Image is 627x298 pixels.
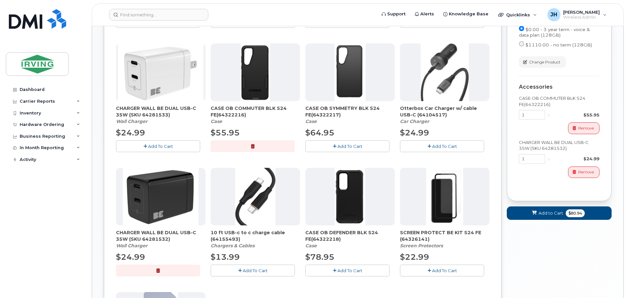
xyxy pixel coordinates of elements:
span: CASE OB SYMMETRY BLK S24 FE(64322217) [305,105,395,118]
span: $64.95 [305,128,334,137]
button: Add to Cart $80.94 [507,206,612,220]
em: Case [211,118,222,124]
img: ACCUS210715h8yE8.jpg [235,168,276,225]
span: CASE OB COMMUTER BLK S24 FE(64322216) [211,105,300,118]
span: Add To Cart [337,268,362,273]
div: CASE OB COMMUTER BLK S24 FE(64322216) [211,105,300,125]
div: Accessories [519,84,599,90]
div: CASE OB DEFENDER BLK S24 FE(64322218) [305,229,395,249]
em: Chargers & Cables [211,243,255,249]
div: Quicklinks [494,8,541,21]
a: Support [377,8,410,21]
span: Remove [578,169,594,175]
div: $55.95 [553,112,599,118]
span: $0.00 - 3 year term - voice & data plan (128GB) [519,27,590,38]
input: $1110.00 - no term (128GB) [519,41,524,46]
button: Remove [568,122,599,134]
em: Wall Charger [116,118,147,124]
span: CHARGER WALL BE DUAL USB-C 35W (SKU 64281532) [116,229,205,242]
div: SCREEN PROTECT BE KIT S24 FE (64326141) [400,229,489,249]
span: $1110.00 - no term (128GB) [525,42,592,47]
span: $80.94 [566,209,585,217]
span: JH [550,11,557,19]
span: 10 ft USB-c to c charge cable (64155493) [211,229,300,242]
span: $13.99 [211,252,240,262]
span: $24.99 [116,252,145,262]
span: Add To Cart [432,144,457,149]
img: CHARGER_WALL_BE_DUAL_USB-C_35W.png [123,168,199,225]
div: CHARGER WALL BE DUAL USB-C 35W (SKU 64281532) [519,139,599,151]
a: Alerts [410,8,439,21]
img: image003.png [426,168,464,225]
span: $22.99 [400,252,429,262]
button: Add To Cart [305,140,389,152]
button: Change Product [519,56,566,68]
div: Otterbox Car Charger w/ cable USB-C (64104517) [400,105,489,125]
span: [PERSON_NAME] [563,9,600,15]
button: Add To Cart [400,265,484,276]
button: Add To Cart [305,265,389,276]
button: Add To Cart [400,140,484,152]
div: CASE OB SYMMETRY BLK S24 FE(64322217) [305,105,395,125]
div: CHARGER WALL BE DUAL USB-C 35W (SKU 64281533) [116,105,205,125]
img: s24_fe_ob_Def.png [335,168,366,225]
span: Add To Cart [432,268,457,273]
em: Case [305,118,317,124]
div: x [545,112,553,118]
span: Add To Cart [243,268,268,273]
img: download.jpg [421,44,469,101]
button: Add To Cart [116,140,200,152]
span: Change Product [529,59,560,65]
span: Otterbox Car Charger w/ cable USB-C (64104517) [400,105,489,118]
span: SCREEN PROTECT BE KIT S24 FE (64326141) [400,229,489,242]
div: Julie Hebert [543,8,611,21]
div: CHARGER WALL BE DUAL USB-C 35W (SKU 64281532) [116,229,205,249]
span: Quicklinks [506,12,530,17]
div: CASE OB COMMUTER BLK S24 FE(64322216) [519,95,599,107]
span: $24.99 [400,128,429,137]
span: CHARGER WALL BE DUAL USB-C 35W (SKU 64281533) [116,105,205,118]
span: Support [387,11,406,17]
em: Case [305,243,317,249]
a: Knowledge Base [439,8,493,21]
em: Screen Protectors [400,243,443,249]
span: $24.99 [116,128,145,137]
input: Find something... [109,9,208,21]
img: s24_fe_ob_sym.png [334,44,365,101]
span: Add to Cart [539,210,563,216]
em: Car Charger [400,118,429,124]
img: s24_FE_ob_com.png [241,44,270,101]
span: Alerts [420,11,434,17]
img: BE.png [118,44,204,101]
span: Add To Cart [148,144,173,149]
div: 10 ft USB-c to c charge cable (64155493) [211,229,300,249]
span: $78.95 [305,252,334,262]
button: Add To Cart [211,265,295,276]
span: Wireless Admin [563,15,600,20]
span: CASE OB DEFENDER BLK S24 FE(64322218) [305,229,395,242]
em: Wall Charger [116,243,147,249]
span: Knowledge Base [449,11,488,17]
button: Remove [568,167,599,178]
input: $0.00 - 3 year term - voice & data plan (128GB) [519,26,524,31]
span: Add To Cart [337,144,362,149]
span: Remove [578,125,594,131]
span: $55.95 [211,128,240,137]
div: x [545,156,553,162]
div: $24.99 [553,156,599,162]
